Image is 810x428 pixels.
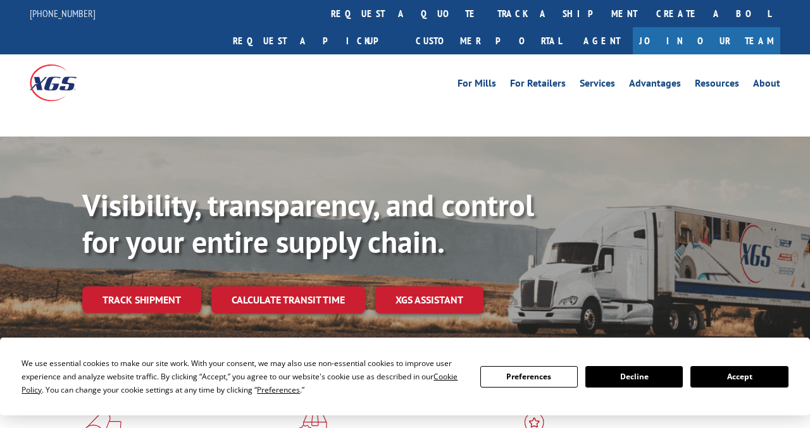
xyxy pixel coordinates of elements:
[585,366,683,388] button: Decline
[580,78,615,92] a: Services
[211,286,365,314] a: Calculate transit time
[690,366,788,388] button: Accept
[82,185,534,261] b: Visibility, transparency, and control for your entire supply chain.
[695,78,739,92] a: Resources
[510,78,566,92] a: For Retailers
[629,78,681,92] a: Advantages
[82,286,201,313] a: Track shipment
[22,357,464,396] div: We use essential cookies to make our site work. With your consent, we may also use non-essential ...
[375,286,483,314] a: XGS ASSISTANT
[30,7,96,20] a: [PHONE_NUMBER]
[257,384,300,395] span: Preferences
[753,78,780,92] a: About
[633,27,780,54] a: Join Our Team
[223,27,406,54] a: Request a pickup
[571,27,633,54] a: Agent
[458,78,496,92] a: For Mills
[406,27,571,54] a: Customer Portal
[480,366,578,388] button: Preferences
